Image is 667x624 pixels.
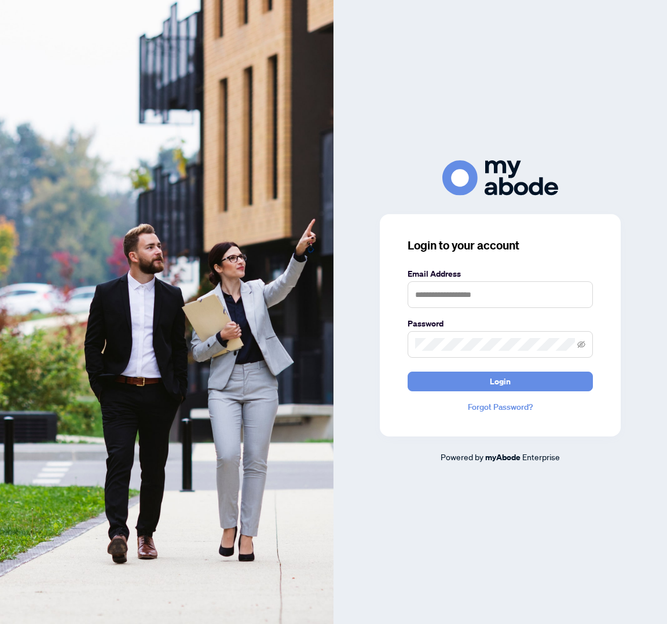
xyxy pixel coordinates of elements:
[522,452,560,462] span: Enterprise
[408,401,593,413] a: Forgot Password?
[408,267,593,280] label: Email Address
[408,237,593,254] h3: Login to your account
[577,340,585,348] span: eye-invisible
[441,452,483,462] span: Powered by
[408,372,593,391] button: Login
[442,160,558,196] img: ma-logo
[408,317,593,330] label: Password
[485,451,521,464] a: myAbode
[490,372,511,391] span: Login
